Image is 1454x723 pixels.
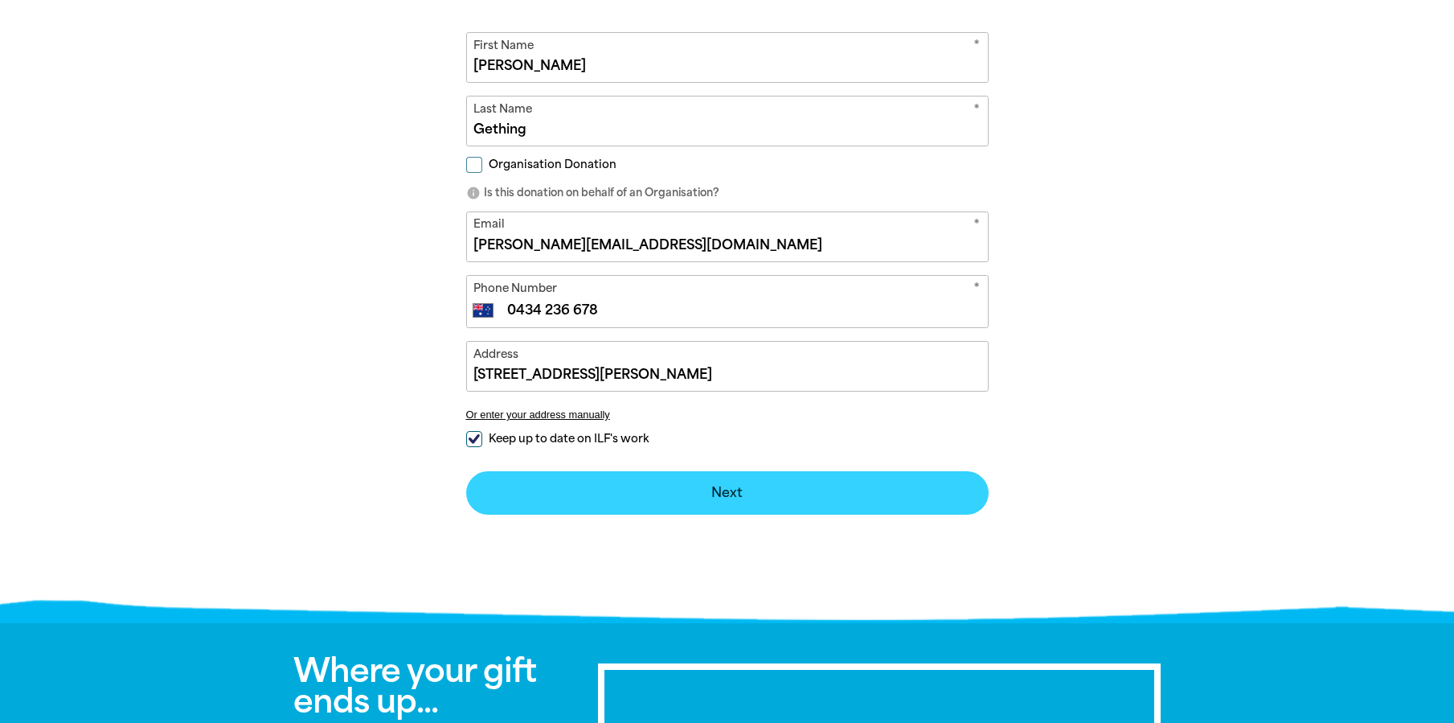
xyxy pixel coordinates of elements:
[489,157,616,172] span: Organisation Donation
[489,431,649,446] span: Keep up to date on ILF's work
[466,185,989,201] p: Is this donation on behalf of an Organisation?
[466,471,989,515] button: Next
[293,651,536,721] span: Where your gift ends up...
[466,409,989,421] button: Or enter your address manually
[973,280,980,300] i: Required
[466,186,481,200] i: info
[466,431,482,447] input: Keep up to date on ILF's work
[466,157,482,173] input: Organisation Donation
